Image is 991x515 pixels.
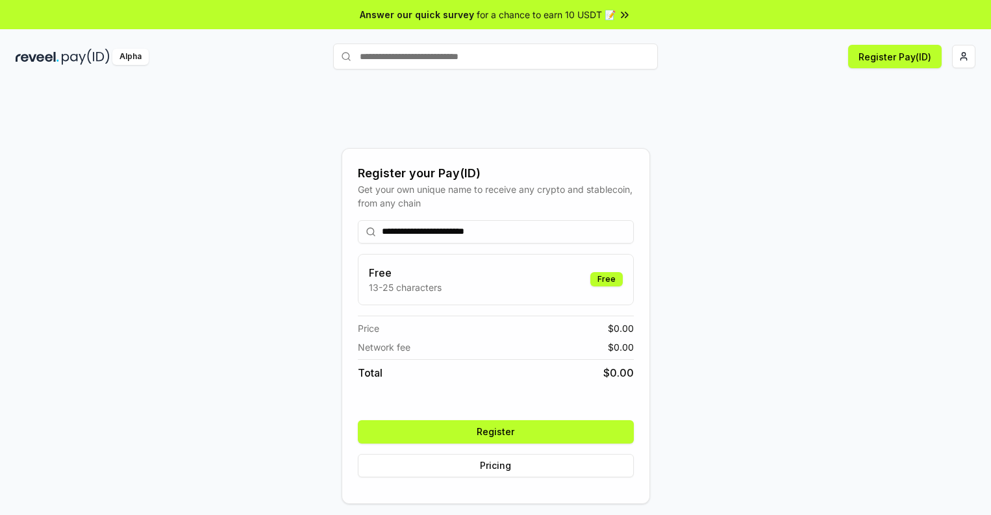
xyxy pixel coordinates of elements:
[848,45,942,68] button: Register Pay(ID)
[358,321,379,335] span: Price
[590,272,623,286] div: Free
[608,340,634,354] span: $ 0.00
[477,8,616,21] span: for a chance to earn 10 USDT 📝
[16,49,59,65] img: reveel_dark
[369,281,442,294] p: 13-25 characters
[369,265,442,281] h3: Free
[112,49,149,65] div: Alpha
[358,365,383,381] span: Total
[360,8,474,21] span: Answer our quick survey
[358,164,634,182] div: Register your Pay(ID)
[358,182,634,210] div: Get your own unique name to receive any crypto and stablecoin, from any chain
[358,454,634,477] button: Pricing
[608,321,634,335] span: $ 0.00
[358,420,634,444] button: Register
[358,340,410,354] span: Network fee
[62,49,110,65] img: pay_id
[603,365,634,381] span: $ 0.00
